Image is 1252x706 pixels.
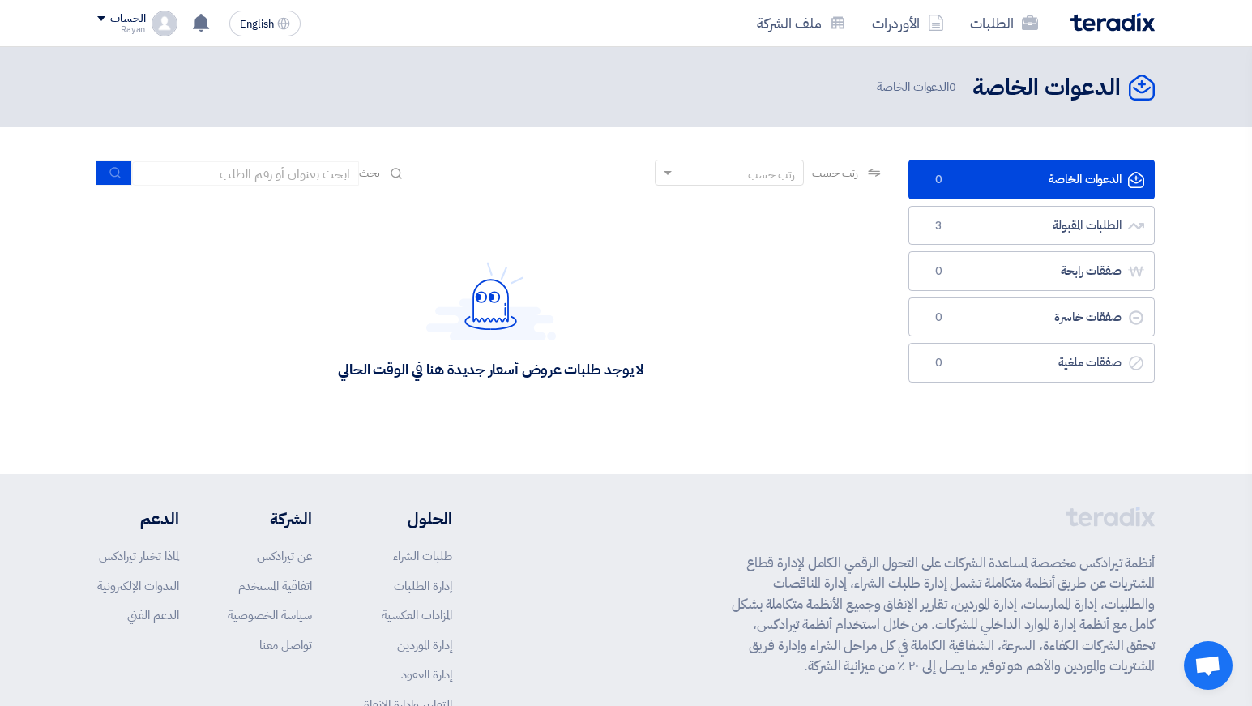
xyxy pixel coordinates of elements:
[1070,13,1155,32] img: Teradix logo
[929,310,948,326] span: 0
[1184,641,1233,690] div: Open chat
[908,251,1155,291] a: صفقات رابحة0
[972,72,1121,104] h2: الدعوات الخاصة
[957,4,1051,42] a: الطلبات
[259,636,312,654] a: تواصل معنا
[394,577,452,595] a: إدارة الطلبات
[744,4,859,42] a: ملف الشركة
[97,507,179,531] li: الدعم
[99,547,179,565] a: لماذا تختار تيرادكس
[908,206,1155,246] a: الطلبات المقبولة3
[229,11,301,36] button: English
[152,11,177,36] img: profile_test.png
[240,19,274,30] span: English
[238,577,312,595] a: اتفاقية المستخدم
[361,507,452,531] li: الحلول
[110,12,145,26] div: الحساب
[97,577,179,595] a: الندوات الإلكترونية
[908,343,1155,383] a: صفقات ملغية0
[257,547,312,565] a: عن تيرادكس
[908,297,1155,337] a: صفقات خاسرة0
[382,606,452,624] a: المزادات العكسية
[949,78,956,96] span: 0
[393,547,452,565] a: طلبات الشراء
[397,636,452,654] a: إدارة الموردين
[127,606,179,624] a: الدعم الفني
[401,665,452,683] a: إدارة العقود
[929,263,948,280] span: 0
[877,78,959,96] span: الدعوات الخاصة
[338,360,643,379] div: لا يوجد طلبات عروض أسعار جديدة هنا في الوقت الحالي
[929,218,948,234] span: 3
[359,165,380,182] span: بحث
[748,166,795,183] div: رتب حسب
[132,161,359,186] input: ابحث بعنوان أو رقم الطلب
[228,507,312,531] li: الشركة
[929,355,948,371] span: 0
[732,553,1155,677] p: أنظمة تيرادكس مخصصة لمساعدة الشركات على التحول الرقمي الكامل لإدارة قطاع المشتريات عن طريق أنظمة ...
[908,160,1155,199] a: الدعوات الخاصة0
[812,165,858,182] span: رتب حسب
[228,606,312,624] a: سياسة الخصوصية
[97,25,145,34] div: Rayan
[859,4,957,42] a: الأوردرات
[426,262,556,340] img: Hello
[929,172,948,188] span: 0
